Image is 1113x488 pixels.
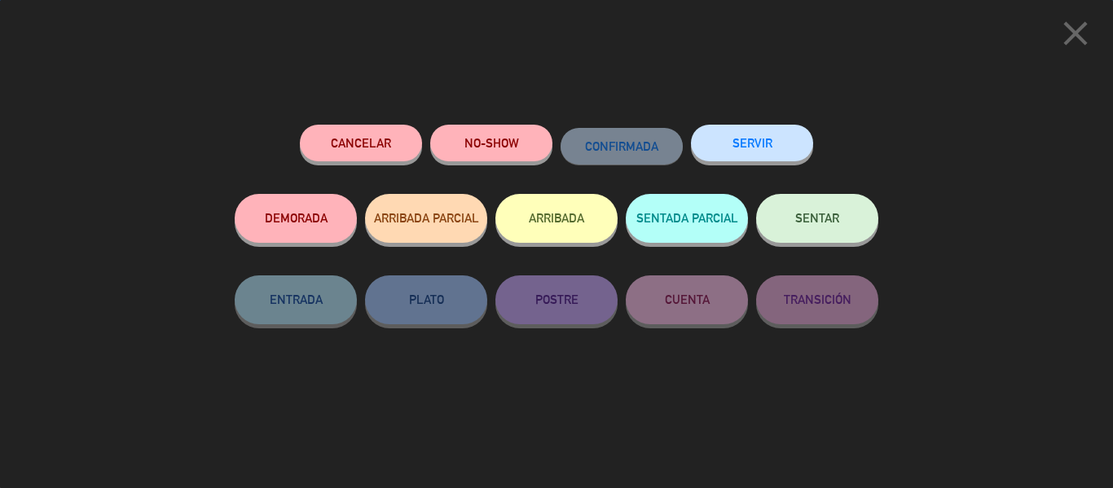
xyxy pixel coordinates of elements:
[626,194,748,243] button: SENTADA PARCIAL
[795,211,839,225] span: SENTAR
[1050,12,1101,60] button: close
[430,125,552,161] button: NO-SHOW
[495,275,618,324] button: POSTRE
[235,194,357,243] button: DEMORADA
[374,211,479,225] span: ARRIBADA PARCIAL
[365,194,487,243] button: ARRIBADA PARCIAL
[495,194,618,243] button: ARRIBADA
[300,125,422,161] button: Cancelar
[756,194,878,243] button: SENTAR
[691,125,813,161] button: SERVIR
[626,275,748,324] button: CUENTA
[1055,13,1096,54] i: close
[756,275,878,324] button: TRANSICIÓN
[235,275,357,324] button: ENTRADA
[585,139,658,153] span: CONFIRMADA
[365,275,487,324] button: PLATO
[561,128,683,165] button: CONFIRMADA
